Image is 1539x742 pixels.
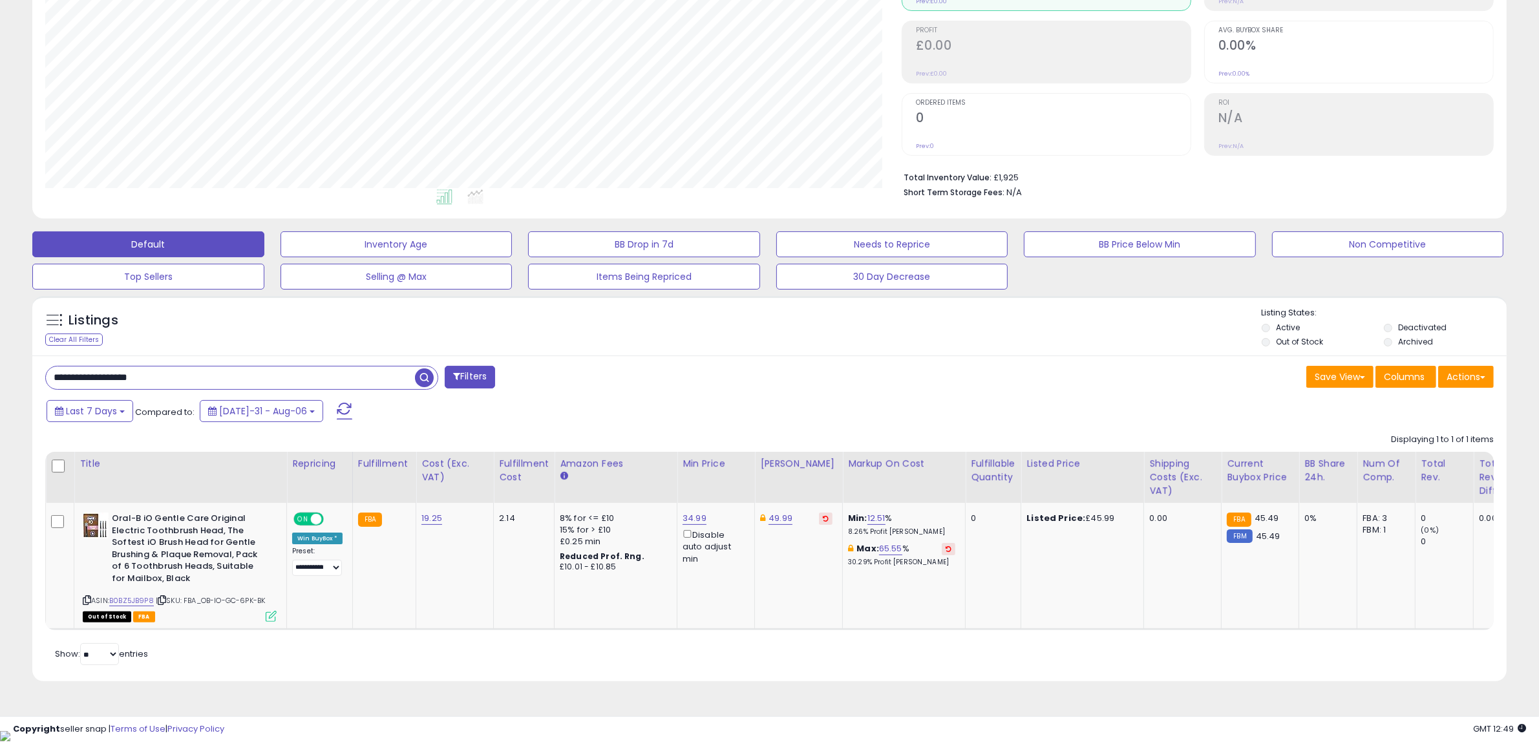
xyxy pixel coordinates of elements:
div: 0% [1304,513,1347,524]
span: ON [295,514,311,525]
div: 0.00 [1149,513,1211,524]
div: Cost (Exc. VAT) [421,457,488,484]
a: Privacy Policy [167,723,224,735]
small: Prev: N/A [1218,142,1244,150]
div: 0 [1421,513,1473,524]
div: FBM: 1 [1363,524,1405,536]
h2: 0.00% [1218,38,1493,56]
button: Non Competitive [1272,231,1504,257]
small: Amazon Fees. [560,471,568,482]
button: Needs to Reprice [776,231,1008,257]
label: Out of Stock [1276,336,1323,347]
div: Displaying 1 to 1 of 1 items [1391,434,1494,446]
div: Listed Price [1026,457,1138,471]
span: OFF [322,514,343,525]
h2: 0 [916,111,1191,128]
p: Listing States: [1262,307,1507,319]
span: Ordered Items [916,100,1191,107]
button: BB Price Below Min [1024,231,1256,257]
button: Selling @ Max [281,264,513,290]
a: 34.99 [683,512,706,525]
a: 12.51 [867,512,886,525]
button: Inventory Age [281,231,513,257]
button: 30 Day Decrease [776,264,1008,290]
p: 8.26% Profit [PERSON_NAME] [848,527,955,536]
a: 19.25 [421,512,442,525]
div: Min Price [683,457,749,471]
button: Last 7 Days [47,400,133,422]
div: seller snap | | [13,723,224,736]
small: FBM [1227,529,1252,543]
button: Actions [1438,366,1494,388]
small: FBA [358,513,382,527]
div: Shipping Costs (Exc. VAT) [1149,457,1216,498]
div: Title [80,457,281,471]
div: Fulfillment Cost [499,457,549,484]
div: Repricing [292,457,347,471]
div: 15% for > £10 [560,524,667,536]
div: ASIN: [83,513,277,620]
div: 8% for <= £10 [560,513,667,524]
span: Show: entries [55,648,148,660]
span: [DATE]-31 - Aug-06 [219,405,307,418]
b: Listed Price: [1026,512,1085,524]
button: Columns [1375,366,1436,388]
div: Disable auto adjust min [683,527,745,565]
div: % [848,513,955,536]
span: Last 7 Days [66,405,117,418]
div: Total Rev. Diff. [1479,457,1503,498]
label: Deactivated [1398,322,1447,333]
div: Fulfillment [358,457,410,471]
b: Reduced Prof. Rng. [560,551,644,562]
div: £0.25 min [560,536,667,547]
button: [DATE]-31 - Aug-06 [200,400,323,422]
p: 30.29% Profit [PERSON_NAME] [848,558,955,567]
h2: N/A [1218,111,1493,128]
div: £45.99 [1026,513,1134,524]
strong: Copyright [13,723,60,735]
div: Markup on Cost [848,457,960,471]
span: All listings that are currently out of stock and unavailable for purchase on Amazon [83,611,131,622]
div: 0 [1421,536,1473,547]
a: B0BZ5JB9P8 [109,595,154,606]
small: Prev: 0.00% [1218,70,1249,78]
div: Num of Comp. [1363,457,1410,484]
div: FBA: 3 [1363,513,1405,524]
b: Oral-B iO Gentle Care Original Electric Toothbrush Head, The Softest iO Brush Head for Gentle Bru... [112,513,269,588]
span: 2025-08-14 12:49 GMT [1473,723,1526,735]
div: Preset: [292,547,343,576]
span: 45.49 [1256,530,1280,542]
div: Amazon Fees [560,457,672,471]
div: Fulfillable Quantity [971,457,1015,484]
span: Compared to: [135,406,195,418]
span: ROI [1218,100,1493,107]
a: Terms of Use [111,723,165,735]
div: [PERSON_NAME] [760,457,837,471]
div: 0 [971,513,1011,524]
img: 41ZIYijeYFL._SL40_.jpg [83,513,109,538]
li: £1,925 [904,169,1484,184]
button: Items Being Repriced [528,264,760,290]
div: 2.14 [499,513,544,524]
b: Short Term Storage Fees: [904,187,1004,198]
button: BB Drop in 7d [528,231,760,257]
a: 49.99 [769,512,792,525]
span: | SKU: FBA_OB-IO-GC-6PK-BK [156,595,265,606]
div: £10.01 - £10.85 [560,562,667,573]
span: N/A [1006,186,1022,198]
button: Top Sellers [32,264,264,290]
div: Total Rev. [1421,457,1468,484]
small: Prev: £0.00 [916,70,947,78]
label: Active [1276,322,1300,333]
small: FBA [1227,513,1251,527]
div: Clear All Filters [45,334,103,346]
div: Win BuyBox * [292,533,343,544]
th: The percentage added to the cost of goods (COGS) that forms the calculator for Min & Max prices. [843,452,966,503]
small: Prev: 0 [916,142,934,150]
div: BB Share 24h. [1304,457,1352,484]
a: 65.55 [879,542,902,555]
button: Save View [1306,366,1374,388]
span: Columns [1384,370,1425,383]
div: Current Buybox Price [1227,457,1293,484]
div: 0.00 [1479,513,1499,524]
